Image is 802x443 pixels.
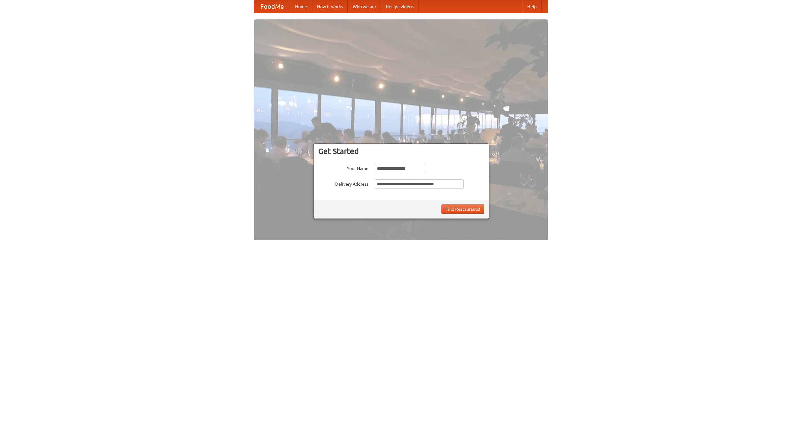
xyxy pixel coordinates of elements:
a: How it works [312,0,348,13]
button: Find Restaurants! [441,204,484,214]
a: Home [290,0,312,13]
a: FoodMe [254,0,290,13]
a: Help [522,0,542,13]
label: Delivery Address [318,179,368,187]
label: Your Name [318,164,368,172]
a: Who we are [348,0,381,13]
h3: Get Started [318,147,484,156]
a: Recipe videos [381,0,419,13]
